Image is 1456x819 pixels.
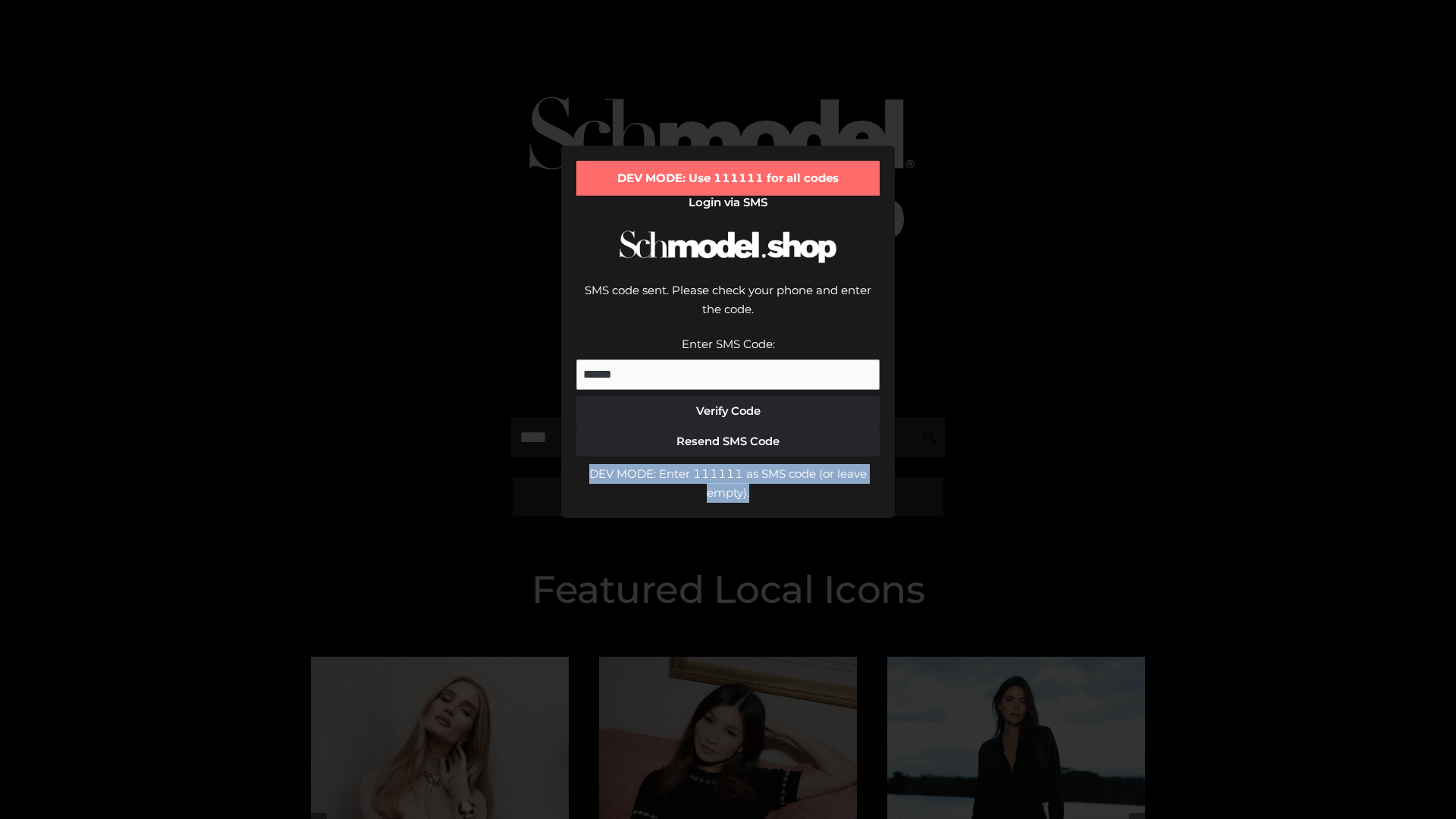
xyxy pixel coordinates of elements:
label: Enter SMS Code: [682,337,775,351]
div: DEV MODE: Use 111111 for all codes [576,161,880,196]
button: Verify Code [576,396,880,426]
div: DEV MODE: Enter 111111 as SMS code (or leave empty). [576,464,880,503]
div: SMS code sent. Please check your phone and enter the code. [576,281,880,334]
h2: Login via SMS [576,196,880,209]
img: Schmodel Logo [614,217,842,277]
button: Resend SMS Code [576,426,880,457]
